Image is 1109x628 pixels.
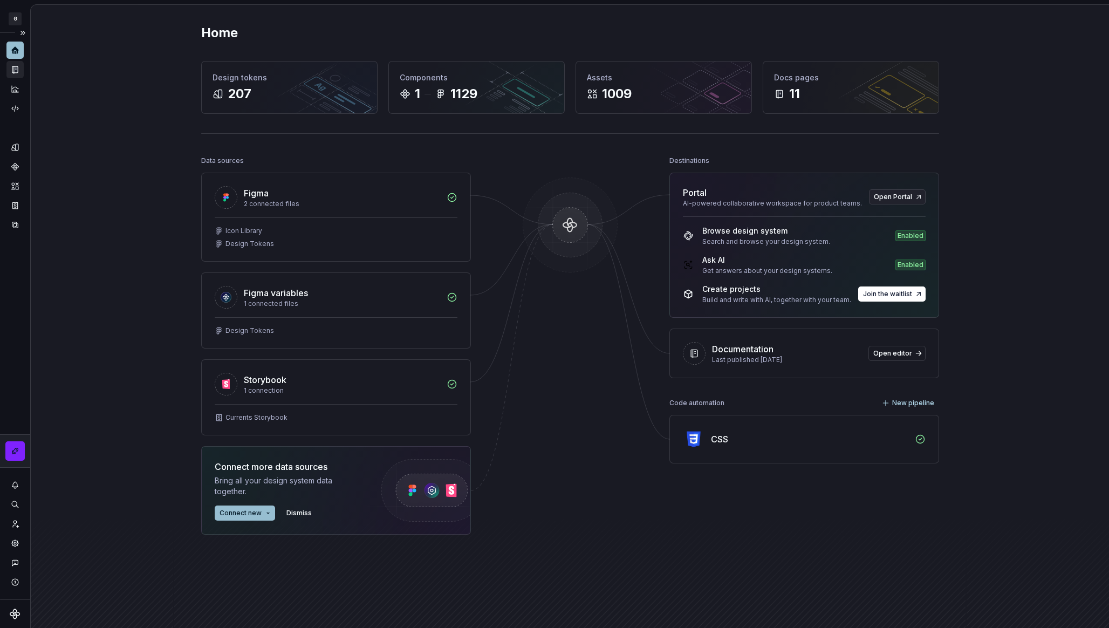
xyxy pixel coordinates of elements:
div: Browse design system [702,226,830,236]
span: New pipeline [892,399,934,407]
a: Documentation [6,61,24,78]
div: Create projects [702,284,851,295]
div: Design Tokens [225,240,274,248]
a: Design tokens207 [201,61,378,114]
div: 1129 [450,85,477,103]
div: Design Tokens [225,326,274,335]
h2: Home [201,24,238,42]
button: Search ⌘K [6,496,24,513]
a: Storybook stories [6,197,24,214]
a: Components [6,158,24,175]
div: Get answers about your design systems. [702,267,832,275]
div: Documentation [712,343,773,356]
div: Bring all your design system data together. [215,475,360,497]
div: 1 connected files [244,299,440,308]
div: Figma [244,187,269,200]
button: New pipeline [879,395,939,411]
a: Assets1009 [576,61,752,114]
a: Open Portal [869,189,926,204]
a: Analytics [6,80,24,98]
button: Join the waitlist [858,286,926,302]
div: 1009 [602,85,632,103]
div: 1 [415,85,420,103]
div: Design tokens [213,72,366,83]
div: CSS [711,433,728,446]
div: Enabled [895,260,926,270]
a: Code automation [6,100,24,117]
div: 207 [228,85,251,103]
button: G [2,7,28,30]
div: Code automation [669,395,724,411]
div: Last published [DATE] [712,356,862,364]
div: Currents Storybook [225,413,287,422]
div: Components [400,72,553,83]
a: Figma variables1 connected filesDesign Tokens [201,272,471,349]
div: G [9,12,22,25]
span: Join the waitlist [863,290,912,298]
a: Components11129 [388,61,565,114]
div: AI-powered collaborative workspace for product teams. [683,199,862,208]
button: Dismiss [282,506,317,521]
a: Storybook1 connectionCurrents Storybook [201,359,471,435]
span: Dismiss [286,509,312,517]
div: Portal [683,186,707,199]
a: Home [6,42,24,59]
div: Figma variables [244,286,308,299]
div: Enabled [895,230,926,241]
div: Ask AI [702,255,832,265]
span: Open Portal [874,193,912,201]
button: Expand sidebar [15,25,30,40]
a: Design tokens [6,139,24,156]
div: Docs pages [774,72,928,83]
svg: Supernova Logo [10,609,20,619]
button: Contact support [6,554,24,571]
div: Connect more data sources [215,460,360,473]
a: Data sources [6,216,24,234]
div: Data sources [201,153,244,168]
a: Open editor [868,346,926,361]
div: 2 connected files [244,200,440,208]
a: Settings [6,535,24,552]
a: Figma2 connected filesIcon LibraryDesign Tokens [201,173,471,262]
button: Connect new [215,506,275,521]
div: Destinations [669,153,709,168]
span: Open editor [873,349,912,358]
span: Connect new [220,509,262,517]
button: Notifications [6,476,24,494]
div: Icon Library [225,227,262,235]
div: 11 [789,85,800,103]
a: Assets [6,178,24,195]
div: Build and write with AI, together with your team. [702,296,851,304]
div: Storybook [244,373,286,386]
div: Search and browse your design system. [702,237,830,246]
div: 1 connection [244,386,440,395]
a: Docs pages11 [763,61,939,114]
a: Invite team [6,515,24,533]
div: Assets [587,72,741,83]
